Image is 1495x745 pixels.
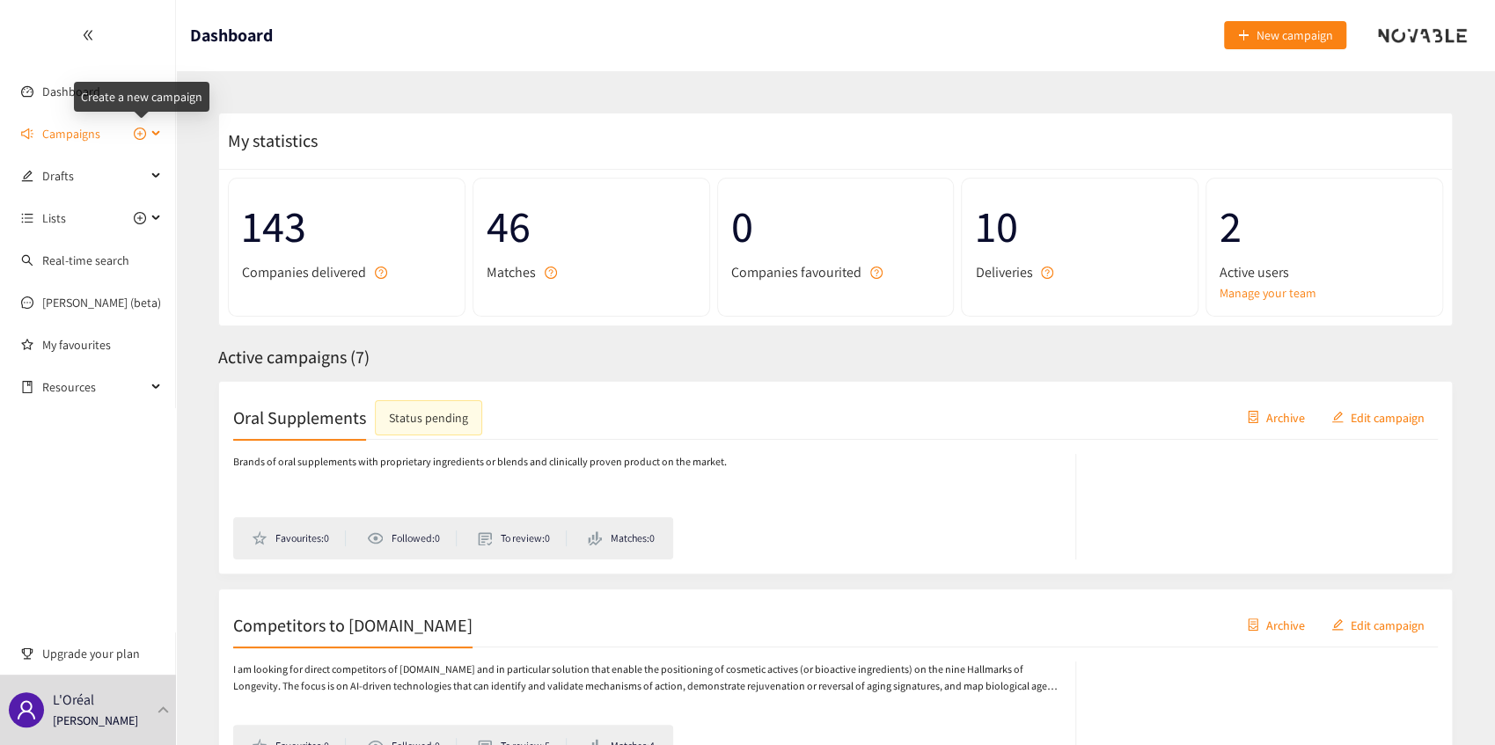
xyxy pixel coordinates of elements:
[1266,407,1305,427] span: Archive
[42,158,146,194] span: Drafts
[588,530,655,546] li: Matches: 0
[233,661,1058,695] p: I am looking for direct competitors of [DOMAIN_NAME] and in particular solution that enable the p...
[367,530,457,546] li: Followed: 0
[53,689,94,711] p: L'Oréal
[1351,615,1425,634] span: Edit campaign
[42,252,129,268] a: Real-time search
[545,267,557,279] span: question-circle
[487,261,536,283] span: Matches
[42,201,66,236] span: Lists
[1224,21,1346,49] button: plusNew campaign
[1351,407,1425,427] span: Edit campaign
[975,192,1184,261] span: 10
[21,212,33,224] span: unordered-list
[252,530,346,546] li: Favourites: 0
[1266,615,1305,634] span: Archive
[82,29,94,41] span: double-left
[1318,610,1438,639] button: editEdit campaign
[21,647,33,660] span: trophy
[731,261,861,283] span: Companies favourited
[1331,618,1344,632] span: edit
[233,612,473,637] h2: Competitors to [DOMAIN_NAME]
[1247,618,1259,632] span: container
[1257,26,1333,45] span: New campaign
[1234,610,1318,639] button: containerArchive
[21,381,33,393] span: book
[42,84,100,99] a: Dashboard
[219,129,318,152] span: My statistics
[1407,661,1495,745] iframe: Chat Widget
[375,267,387,279] span: question-circle
[53,711,138,730] p: [PERSON_NAME]
[1041,267,1053,279] span: question-circle
[1220,261,1289,283] span: Active users
[42,369,146,405] span: Resources
[134,128,146,140] span: plus-circle
[42,636,162,671] span: Upgrade your plan
[134,212,146,224] span: plus-circle
[870,267,883,279] span: question-circle
[1220,192,1429,261] span: 2
[21,170,33,182] span: edit
[218,346,370,369] span: Active campaigns ( 7 )
[731,192,941,261] span: 0
[42,295,161,310] a: [PERSON_NAME] (beta)
[1407,661,1495,745] div: Widget de chat
[218,381,1453,574] a: Oral SupplementsStatus pendingcontainerArchiveeditEdit campaignBrands of oral supplements with pr...
[487,192,696,261] span: 46
[42,116,100,151] span: Campaigns
[1234,403,1318,431] button: containerArchive
[389,407,468,427] div: Status pending
[1318,403,1438,431] button: editEdit campaign
[1331,411,1344,425] span: edit
[1237,29,1249,43] span: plus
[242,192,451,261] span: 143
[478,530,567,546] li: To review: 0
[233,454,727,471] p: Brands of oral supplements with proprietary ingredients or blends and clinically proven product o...
[42,327,162,362] a: My favourites
[975,261,1032,283] span: Deliveries
[242,261,366,283] span: Companies delivered
[233,405,366,429] h2: Oral Supplements
[1220,283,1429,303] a: Manage your team
[16,699,37,720] span: user
[74,82,209,112] div: Create a new campaign
[21,128,33,140] span: sound
[1247,411,1259,425] span: container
